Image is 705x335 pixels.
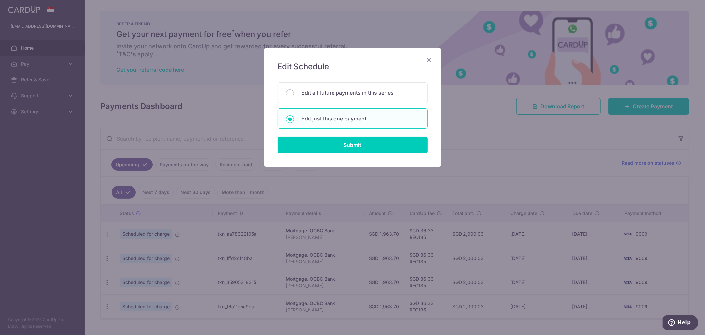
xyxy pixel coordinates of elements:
[663,315,698,332] iframe: Opens a widget where you can find more information
[278,61,428,72] h5: Edit Schedule
[278,137,428,153] input: Submit
[425,56,433,64] button: Close
[302,89,419,97] p: Edit all future payments in this series
[302,115,419,122] p: Edit just this one payment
